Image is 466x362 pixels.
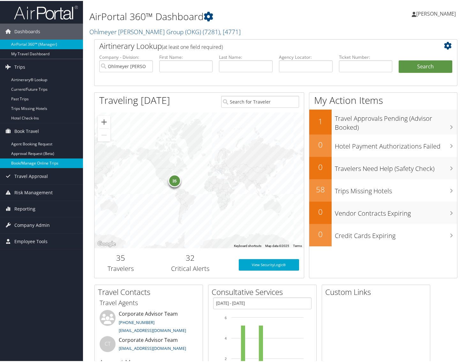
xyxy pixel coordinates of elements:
[335,205,457,217] h3: Vendor Contracts Expiring
[399,59,452,72] button: Search
[309,161,332,172] h2: 0
[309,183,332,194] h2: 58
[98,115,110,127] button: Zoom in
[14,58,25,74] span: Trips
[309,109,457,133] a: 1Travel Approvals Pending (Advisor Booked)
[220,27,241,35] span: , [ 4771 ]
[99,251,142,262] h2: 35
[309,115,332,126] h2: 1
[279,53,333,59] label: Agency Locator:
[309,93,457,106] h1: My Action Items
[335,160,457,172] h3: Travelers Need Help (Safety Check)
[119,327,186,332] a: [EMAIL_ADDRESS][DOMAIN_NAME]
[412,3,462,22] a: [PERSON_NAME]
[309,205,332,216] h2: 0
[89,27,241,35] a: Ohlmeyer [PERSON_NAME] Group (OKG)
[119,319,154,324] a: [PHONE_NUMBER]
[309,178,457,201] a: 58Trips Missing Hotels
[219,53,273,59] label: Last Name:
[225,315,227,319] tspan: 6
[221,95,299,107] input: Search for Traveler
[293,243,302,247] a: Terms (opens in new tab)
[14,167,48,183] span: Travel Approval
[14,184,53,200] span: Risk Management
[14,122,39,138] span: Book Travel
[168,173,181,186] div: 35
[99,40,422,50] h2: Airtinerary Lookup
[14,233,48,249] span: Employee Tools
[152,263,229,272] h3: Critical Alerts
[335,138,457,150] h3: Hotel Payment Authorizations Failed
[335,110,457,131] h3: Travel Approvals Pending (Advisor Booked)
[99,53,153,59] label: Company - Division:
[203,27,220,35] span: ( 7281 )
[162,42,223,50] span: (at least one field required)
[239,258,299,270] a: View SecurityLogic®
[325,286,430,297] h2: Custom Links
[234,243,261,247] button: Keyboard shortcuts
[96,335,201,356] li: Corporate Advisor Team
[89,9,338,22] h1: AirPortal 360™ Dashboard
[309,156,457,178] a: 0Travelers Need Help (Safety Check)
[96,239,117,247] img: Google
[96,309,201,335] li: Corporate Advisor Team
[212,286,316,297] h2: Consultative Services
[14,4,78,19] img: airportal-logo.png
[335,227,457,239] h3: Credit Cards Expiring
[309,138,332,149] h2: 0
[309,201,457,223] a: 0Vendor Contracts Expiring
[99,93,170,106] h1: Traveling [DATE]
[98,128,110,141] button: Zoom out
[14,23,40,39] span: Dashboards
[335,182,457,195] h3: Trips Missing Hotels
[265,243,289,247] span: Map data ©2025
[225,356,227,360] tspan: 2
[14,200,35,216] span: Reporting
[14,216,50,232] span: Company Admin
[96,239,117,247] a: Open this area in Google Maps (opens a new window)
[152,251,229,262] h2: 32
[309,223,457,245] a: 0Credit Cards Expiring
[98,286,203,297] h2: Travel Contacts
[100,335,116,351] div: CT
[339,53,393,59] label: Ticket Number:
[225,335,227,339] tspan: 4
[119,344,186,350] a: [EMAIL_ADDRESS][DOMAIN_NAME]
[309,228,332,239] h2: 0
[100,297,198,306] h3: Travel Agents
[99,263,142,272] h3: Travelers
[309,134,457,156] a: 0Hotel Payment Authorizations Failed
[416,9,456,16] span: [PERSON_NAME]
[159,53,213,59] label: First Name:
